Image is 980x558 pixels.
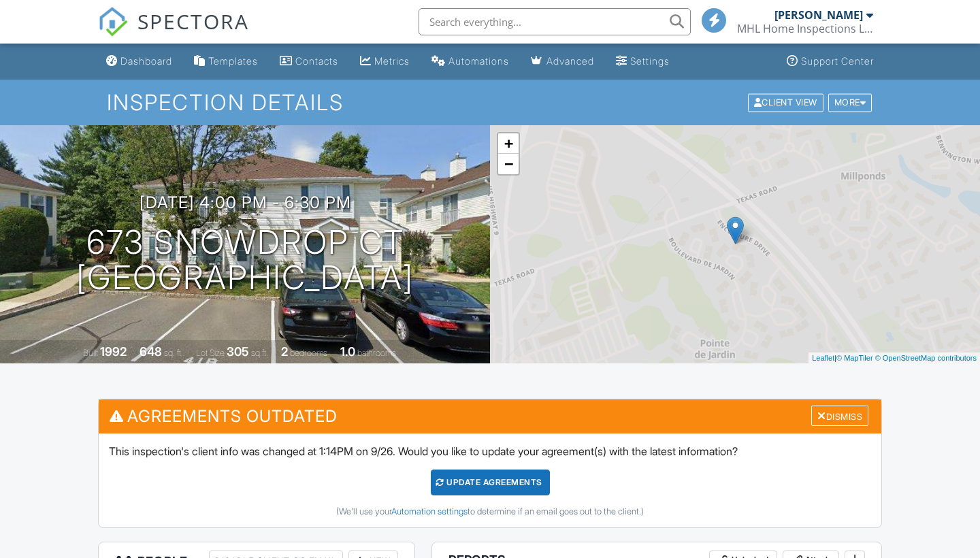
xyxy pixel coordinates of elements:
[355,49,415,74] a: Metrics
[164,348,183,358] span: sq. ft.
[281,344,288,359] div: 2
[83,348,98,358] span: Built
[774,8,863,22] div: [PERSON_NAME]
[498,154,519,174] a: Zoom out
[140,344,162,359] div: 648
[498,133,519,154] a: Zoom in
[295,55,338,67] div: Contacts
[419,8,691,35] input: Search everything...
[137,7,249,35] span: SPECTORA
[391,506,468,516] a: Automation settings
[836,354,873,362] a: © MapTiler
[98,7,128,37] img: The Best Home Inspection Software - Spectora
[610,49,675,74] a: Settings
[76,225,414,297] h1: 673 Snowdrop Ct [GEOGRAPHIC_DATA]
[748,93,823,112] div: Client View
[109,506,871,517] div: (We'll use your to determine if an email goes out to the client.)
[747,97,827,107] a: Client View
[431,470,550,495] div: Update Agreements
[811,406,868,427] div: Dismiss
[812,354,834,362] a: Leaflet
[808,352,980,364] div: |
[98,18,249,47] a: SPECTORA
[140,193,351,212] h3: [DATE] 4:00 pm - 6:30 pm
[374,55,410,67] div: Metrics
[120,55,172,67] div: Dashboard
[357,348,396,358] span: bathrooms
[101,49,178,74] a: Dashboard
[875,354,977,362] a: © OpenStreetMap contributors
[251,348,268,358] span: sq.ft.
[828,93,872,112] div: More
[525,49,600,74] a: Advanced
[196,348,225,358] span: Lot Size
[448,55,509,67] div: Automations
[189,49,263,74] a: Templates
[99,399,881,433] h3: Agreements Outdated
[630,55,670,67] div: Settings
[290,348,327,358] span: bedrooms
[737,22,873,35] div: MHL Home Inspections LLC
[107,91,873,114] h1: Inspection Details
[99,433,881,527] div: This inspection's client info was changed at 1:14PM on 9/26. Would you like to update your agreem...
[208,55,258,67] div: Templates
[426,49,514,74] a: Automations (Basic)
[546,55,594,67] div: Advanced
[801,55,874,67] div: Support Center
[781,49,879,74] a: Support Center
[100,344,127,359] div: 1992
[227,344,249,359] div: 305
[274,49,344,74] a: Contacts
[340,344,355,359] div: 1.0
